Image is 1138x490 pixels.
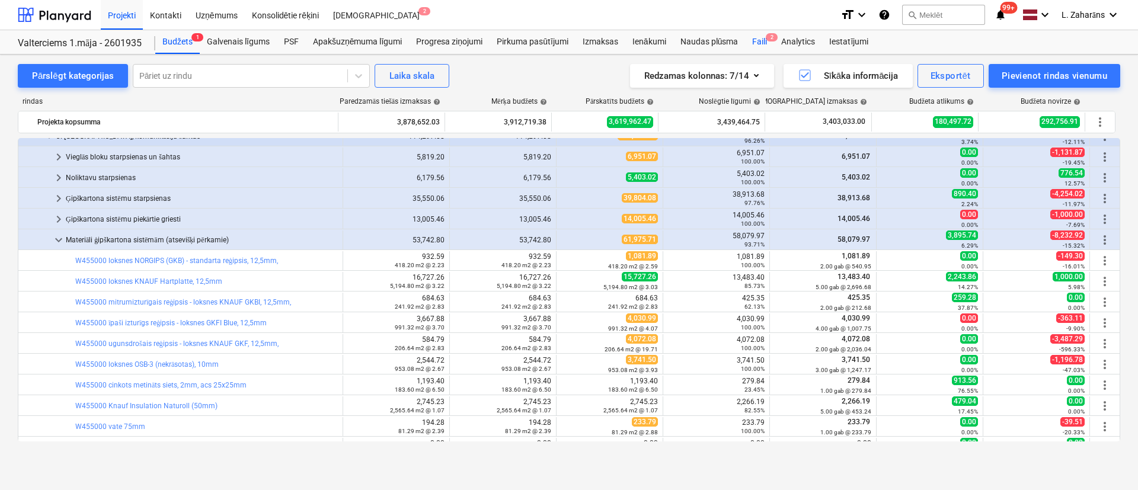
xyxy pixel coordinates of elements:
div: Galvenais līgums [200,30,277,54]
div: 53,742.80 [348,236,445,244]
small: 12.57% [1065,180,1085,187]
span: Vairāk darbību [1098,378,1112,392]
a: Naudas plūsma [673,30,746,54]
small: 1.00 gab @ 233.79 [820,429,871,435]
span: Vairāk darbību [1098,233,1112,247]
div: Valterciems 1.māja - 2601935 [18,37,141,50]
span: 38,913.68 [836,194,871,202]
div: 14,005.46 [668,211,765,228]
div: 4,072.08 [668,335,765,352]
span: 13,483.40 [836,273,871,281]
small: -9.90% [1066,325,1085,332]
div: [DEMOGRAPHIC_DATA] izmaksas [751,97,867,106]
small: 2.00 gab @ 2,036.04 [816,346,871,353]
small: 4.00 gab @ 1,007.75 [816,325,871,332]
small: 991.32 m2 @ 3.70 [501,324,551,331]
button: Laika skala [375,64,449,88]
span: 6,951.07 [840,152,871,161]
span: Vairāk darbību [1098,419,1112,434]
span: 180,497.72 [933,116,973,127]
div: 932.59 [348,252,445,269]
small: 418.20 m2 @ 2.23 [395,262,445,268]
div: 0.00 [348,439,445,456]
div: Paredzamās tiešās izmaksas [340,97,440,106]
span: keyboard_arrow_right [52,212,66,226]
div: 233.79 [668,418,765,435]
div: 0.00 [775,439,871,456]
a: Izmaksas [576,30,625,54]
span: 2,266.19 [840,397,871,405]
small: 81.29 m2 @ 2.39 [398,428,445,434]
span: Vairāk darbību [1098,254,1112,268]
div: 13,005.46 [455,215,551,223]
span: 233.79 [632,417,658,427]
div: Budžets [155,30,200,54]
div: 584.79 [455,335,551,352]
div: 2,745.23 [455,398,551,414]
div: 38,913.68 [668,190,765,207]
small: 953.08 m2 @ 3.93 [608,367,658,373]
div: 2,745.23 [561,398,658,414]
small: -596.33% [1059,346,1085,353]
span: keyboard_arrow_right [52,171,66,185]
a: PSF [277,30,306,54]
a: Apakšuzņēmuma līgumi [306,30,409,54]
div: 3,741.50 [668,356,765,373]
span: Vairāk darbību [1098,399,1112,413]
div: 2,745.23 [348,398,445,414]
small: 97.76% [744,200,765,206]
small: 100.00% [741,179,765,185]
small: 2.00 gab @ 212.68 [820,305,871,311]
div: Ģipškartona sistēmu starpsienas [66,189,338,208]
small: 991.32 m2 @ 3.70 [395,324,445,331]
small: -19.45% [1063,159,1085,166]
div: 53,742.80 [455,236,551,244]
small: 2,565.64 m2 @ 1.07 [390,407,445,414]
small: 0.00% [1068,387,1085,394]
div: 6,179.56 [348,174,445,182]
div: 2,544.72 [455,356,551,373]
span: Vairāk darbību [1098,212,1112,226]
small: 2.24% [961,201,978,207]
small: -12.11% [1063,139,1085,145]
span: 0.00 [960,334,978,344]
span: keyboard_arrow_right [52,150,66,164]
span: Vairāk darbību [1098,191,1112,206]
small: 14.27% [958,284,978,290]
a: W455000 ugunsdrošais reģipsis - loksnes KNAUF GKF, 12,5mm, [75,340,279,348]
small: -47.03% [1063,367,1085,373]
div: 684.63 [455,294,551,310]
div: Redzamas kolonnas : 7/14 [644,68,760,84]
button: Sīkāka informācija [784,64,913,88]
div: Ģipškartona sistēmu piekārtie griesti [66,210,338,229]
small: 0.00% [961,263,978,270]
a: W455000 cinkots metināts siets, 2mm, acs 25x25mm [75,381,247,389]
small: 0.00% [1068,305,1085,311]
small: 6.29% [961,242,978,249]
small: 953.08 m2 @ 2.67 [395,366,445,372]
small: 0.00% [961,367,978,373]
span: 4,030.99 [840,314,871,322]
small: 96.26% [744,137,765,144]
span: 61,975.71 [622,235,658,244]
small: 81.29 m2 @ 2.39 [505,428,551,434]
span: 14,005.46 [622,214,658,223]
span: help [538,98,547,105]
div: 932.59 [455,252,551,269]
small: 183.60 m2 @ 6.50 [608,386,658,393]
div: Pārskatīts budžets [586,97,654,106]
span: 4,072.08 [840,335,871,343]
small: 93.71% [744,241,765,248]
span: 0.00 [960,210,978,219]
div: 6,951.07 [668,149,765,165]
span: 913.56 [952,376,978,385]
span: 0.00 [1067,396,1085,406]
span: Vairāk darbību [1098,316,1112,330]
small: 1.00 gab @ 279.84 [820,387,871,394]
div: 58,079.97 [668,232,765,248]
small: 23.45% [744,386,765,393]
small: 5.00 gab @ 2,696.68 [816,284,871,290]
a: W455000 vate 75mm [75,422,145,431]
div: 0.00 [561,439,658,456]
span: -149.30 [1056,251,1085,261]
